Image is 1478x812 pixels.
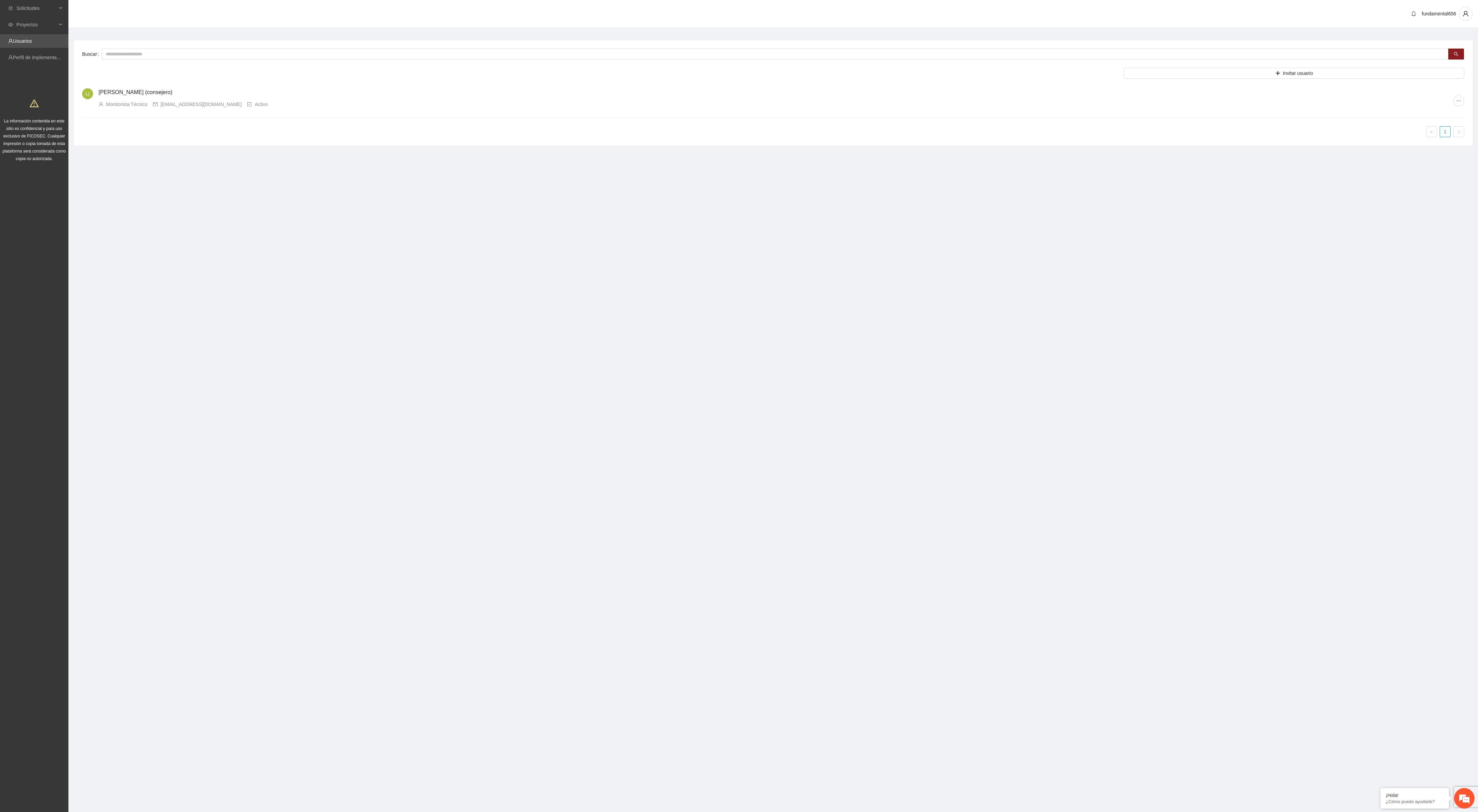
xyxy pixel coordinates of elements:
[82,49,102,60] label: Buscar
[1124,68,1464,79] button: plusInvitar usuario
[1440,126,1451,137] li: 1
[1409,11,1419,16] span: bell
[1408,8,1419,19] button: bell
[1429,130,1434,134] span: left
[1275,71,1280,76] span: plus
[1283,69,1313,77] span: Invitar usuario
[1454,52,1458,57] span: search
[1386,799,1444,804] p: ¿Cómo puedo ayudarte?
[1453,126,1464,137] li: Next Page
[3,119,66,161] span: La información contenida en este sitio es confidencial y para uso exclusivo de FICOSEC. Cualquier...
[1459,11,1472,17] span: user
[99,102,103,107] span: user
[255,101,268,108] div: Activo
[1448,49,1464,60] button: search
[16,18,57,31] span: Proyectos
[1454,98,1464,104] span: ellipsis
[8,22,13,27] span: eye
[13,55,66,60] a: Perfil de implementadora
[16,1,57,15] span: Solicitudes
[13,38,32,44] a: Usuarios
[86,88,90,99] span: L(
[8,6,13,11] span: inbox
[1453,126,1464,137] button: right
[1386,793,1444,798] div: ¡Hola!
[1440,127,1450,137] a: 1
[1426,126,1437,137] button: left
[30,99,39,108] span: warning
[160,101,242,108] div: [EMAIL_ADDRESS][DOMAIN_NAME]
[1459,7,1473,21] button: user
[1422,11,1456,16] span: fundamental656
[99,88,1453,96] h4: [PERSON_NAME] (consejero)
[1457,130,1461,134] span: right
[247,102,252,107] span: check-square
[106,101,147,108] div: Monitorista Técnico
[1453,95,1464,106] button: ellipsis
[1426,126,1437,137] li: Previous Page
[153,102,158,107] span: mail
